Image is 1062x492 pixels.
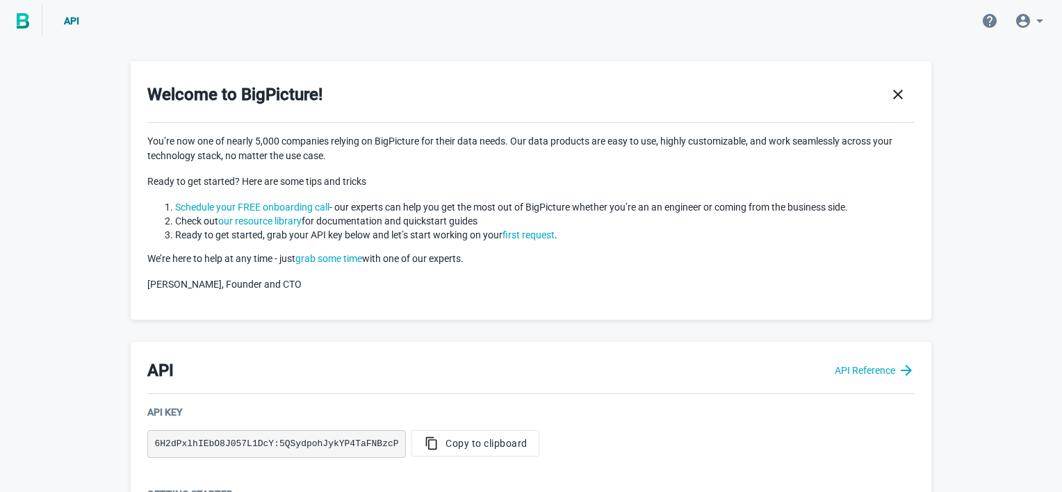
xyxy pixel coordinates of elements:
a: Schedule your FREE onboarding call [175,202,329,213]
a: grab some time [295,253,362,264]
p: You’re now one of nearly 5,000 companies relying on BigPicture for their data needs. Our data pro... [147,134,915,163]
pre: 6H2dPxlhIEbO8J057L1DcY:5QSydpohJykYP4TaFNBzcP [147,430,406,458]
p: We’re here to help at any time - just with one of our experts. [147,252,915,266]
img: BigPicture.io [17,13,29,28]
button: Copy to clipboard [411,430,539,457]
a: API Reference [835,362,915,379]
h3: API [147,359,174,382]
span: API [64,15,79,26]
h3: Welcome to BigPicture! [147,83,322,106]
li: Ready to get started, grab your API key below and let’s start working on your . [175,228,915,242]
p: [PERSON_NAME], Founder and CTO [147,277,915,292]
div: API Key [147,405,915,419]
li: Check out for documentation and quickstart guides [175,214,915,228]
span: Copy to clipboard [423,436,528,450]
a: first request [503,229,555,240]
li: - our experts can help you get the most out of BigPicture whether you’re an an engineer or coming... [175,200,915,214]
p: Ready to get started? Here are some tips and tricks [147,174,915,189]
a: our resource library [218,215,302,227]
